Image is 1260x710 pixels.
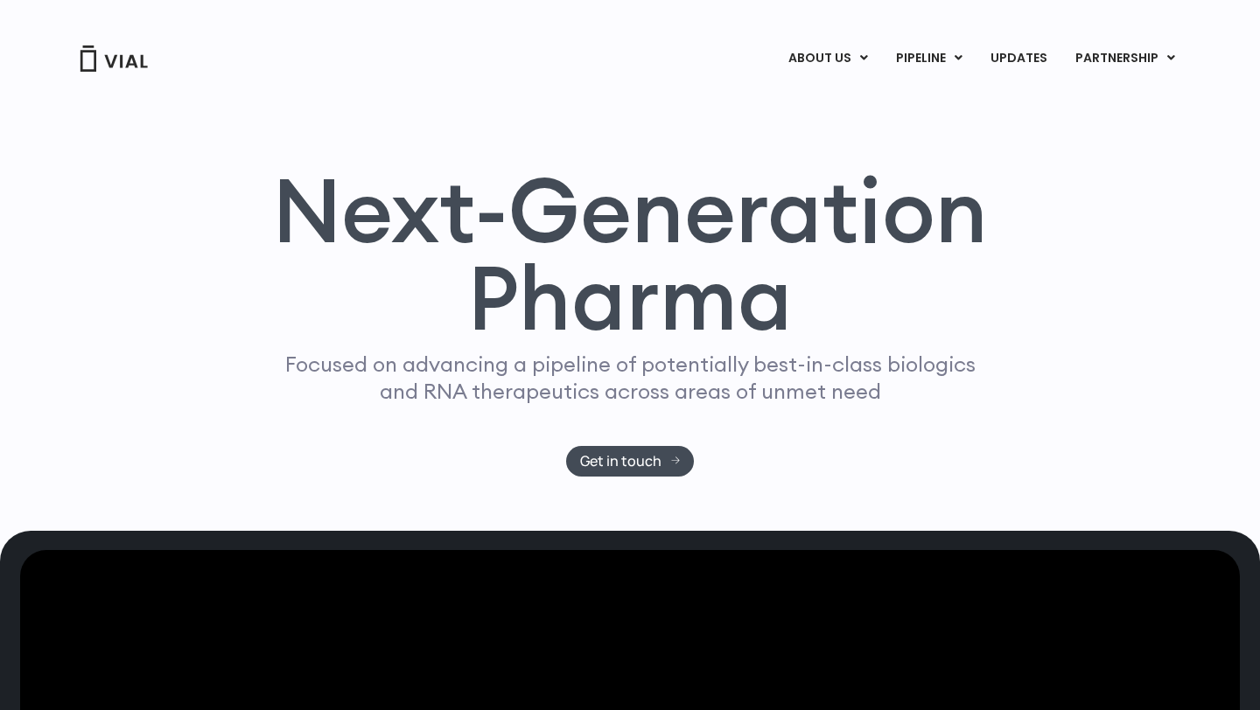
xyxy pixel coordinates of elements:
a: Get in touch [566,446,695,477]
a: UPDATES [976,44,1060,73]
a: ABOUT USMenu Toggle [774,44,881,73]
a: PARTNERSHIPMenu Toggle [1061,44,1189,73]
h1: Next-Generation Pharma [251,166,1009,343]
img: Vial Logo [79,45,149,72]
a: PIPELINEMenu Toggle [882,44,976,73]
span: Get in touch [580,455,661,468]
p: Focused on advancing a pipeline of potentially best-in-class biologics and RNA therapeutics acros... [277,351,983,405]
